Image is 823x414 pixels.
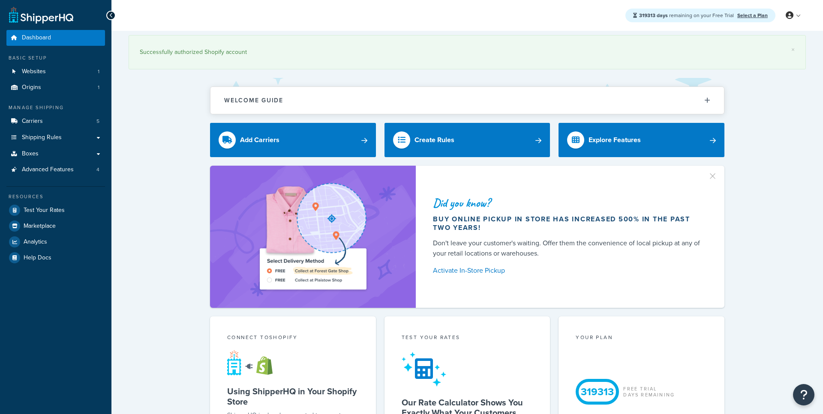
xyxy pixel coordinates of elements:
span: Origins [22,84,41,91]
button: Open Resource Center [793,384,814,405]
img: ad-shirt-map-b0359fc47e01cab431d101c4b569394f6a03f54285957d908178d52f29eb9668.png [235,179,390,295]
span: Dashboard [22,34,51,42]
div: Don't leave your customer's waiting. Offer them the convenience of local pickup at any of your re... [433,238,704,259]
div: 319313 [576,379,619,405]
div: Add Carriers [240,134,279,146]
h2: Welcome Guide [224,97,283,104]
div: Connect to Shopify [227,334,359,343]
a: Marketplace [6,218,105,234]
a: Websites1 [6,64,105,80]
a: Origins1 [6,80,105,95]
li: Carriers [6,113,105,129]
div: Test your rates [402,334,533,343]
div: Basic Setup [6,54,105,62]
span: Shipping Rules [22,134,62,141]
span: Carriers [22,118,43,125]
a: Activate In-Store Pickup [433,265,704,277]
div: Buy online pickup in store has increased 500% in the past two years! [433,215,704,232]
span: Websites [22,68,46,75]
a: × [791,46,795,53]
a: Dashboard [6,30,105,46]
div: Free Trial Days Remaining [623,386,675,398]
div: Did you know? [433,197,704,209]
div: Your Plan [576,334,707,343]
a: Carriers5 [6,113,105,129]
span: Marketplace [24,223,56,230]
a: Analytics [6,234,105,250]
span: Test Your Rates [24,207,65,214]
span: Advanced Features [22,166,74,173]
a: Advanced Features4 [6,162,105,178]
a: Help Docs [6,250,105,265]
a: Add Carriers [210,123,376,157]
span: Analytics [24,238,47,246]
span: Boxes [22,150,39,158]
div: Explore Features [589,134,641,146]
span: 1 [98,84,99,91]
a: Explore Features [559,123,724,157]
a: Test Your Rates [6,203,105,218]
a: Boxes [6,146,105,162]
img: connect-shq-shopify-9b9a8c5a.svg [227,350,281,375]
li: Origins [6,80,105,95]
span: Help Docs [24,254,51,262]
div: Manage Shipping [6,104,105,111]
li: Advanced Features [6,162,105,178]
div: Resources [6,193,105,200]
span: 5 [96,118,99,125]
li: Websites [6,64,105,80]
span: remaining on your Free Trial [639,12,735,19]
a: Shipping Rules [6,130,105,146]
h5: Using ShipperHQ in Your Shopify Store [227,386,359,407]
span: 4 [96,166,99,173]
a: Create Rules [384,123,550,157]
a: Select a Plan [737,12,768,19]
span: 1 [98,68,99,75]
strong: 319313 days [639,12,668,19]
div: Create Rules [415,134,454,146]
button: Welcome Guide [210,87,724,114]
div: Successfully authorized Shopify account [140,46,795,58]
